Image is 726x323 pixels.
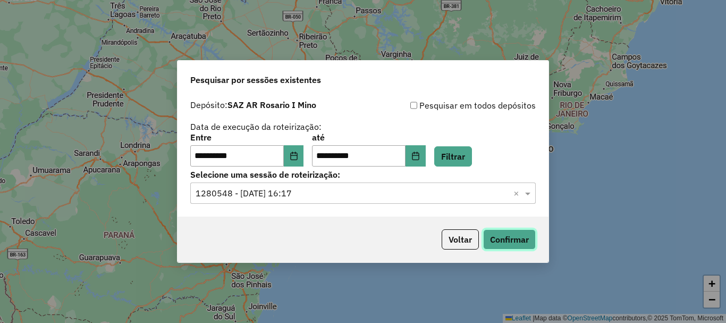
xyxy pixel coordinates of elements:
[434,146,472,167] button: Filtrar
[363,99,536,112] div: Pesquisar em todos depósitos
[442,229,479,250] button: Voltar
[483,229,536,250] button: Confirmar
[284,145,304,167] button: Choose Date
[190,98,316,111] label: Depósito:
[190,168,536,181] label: Selecione uma sessão de roteirização:
[227,100,316,110] strong: SAZ AR Rosario I Mino
[312,131,425,144] label: até
[190,131,303,144] label: Entre
[406,145,426,167] button: Choose Date
[513,187,522,200] span: Clear all
[190,73,321,86] span: Pesquisar por sessões existentes
[190,120,322,133] label: Data de execução da roteirização:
